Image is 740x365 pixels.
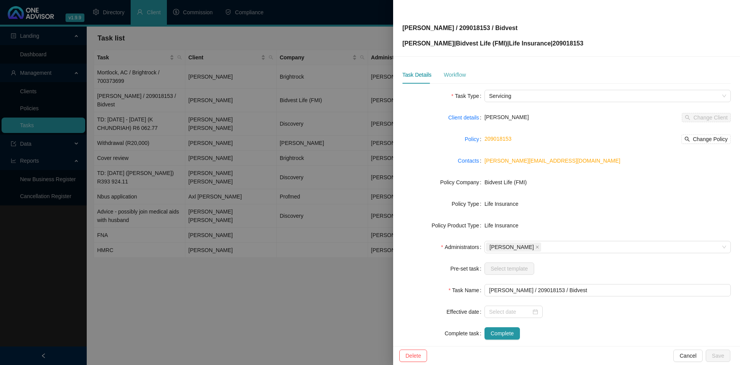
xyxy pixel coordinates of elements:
[447,306,484,318] label: Effective date
[465,135,479,143] a: Policy
[402,24,584,33] p: [PERSON_NAME] / 209018153 / Bidvest
[402,71,431,79] div: Task Details
[456,40,507,47] span: Bidvest Life (FMI)
[681,135,731,144] button: Change Policy
[450,262,484,275] label: Pre-set task
[405,352,421,360] span: Delete
[484,158,620,164] a: [PERSON_NAME][EMAIL_ADDRESS][DOMAIN_NAME]
[484,201,518,207] span: Life Insurance
[440,176,484,188] label: Policy Company
[486,242,541,252] span: Marc Bormann
[452,198,484,210] label: Policy Type
[449,284,484,296] label: Task Name
[684,136,690,142] span: search
[441,241,484,253] label: Administrators
[489,308,531,316] input: Select date
[444,71,466,79] div: Workflow
[509,40,551,47] span: Life Insurance
[491,329,514,338] span: Complete
[484,114,529,120] span: [PERSON_NAME]
[535,245,539,249] span: close
[445,327,484,340] label: Complete task
[693,135,728,143] span: Change Policy
[706,350,730,362] button: Save
[484,262,534,275] button: Select template
[484,222,518,229] span: Life Insurance
[489,90,726,102] span: Servicing
[399,350,427,362] button: Delete
[451,90,484,102] label: Task Type
[484,136,511,142] a: 209018153
[402,39,584,48] p: [PERSON_NAME] | | | 209018153
[448,113,479,122] a: Client details
[484,179,527,185] span: Bidvest Life (FMI)
[432,219,484,232] label: Policy Product Type
[458,156,479,165] a: Contacts
[679,352,696,360] span: Cancel
[682,113,731,122] button: Change Client
[489,243,534,251] span: [PERSON_NAME]
[673,350,703,362] button: Cancel
[484,327,520,340] button: Complete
